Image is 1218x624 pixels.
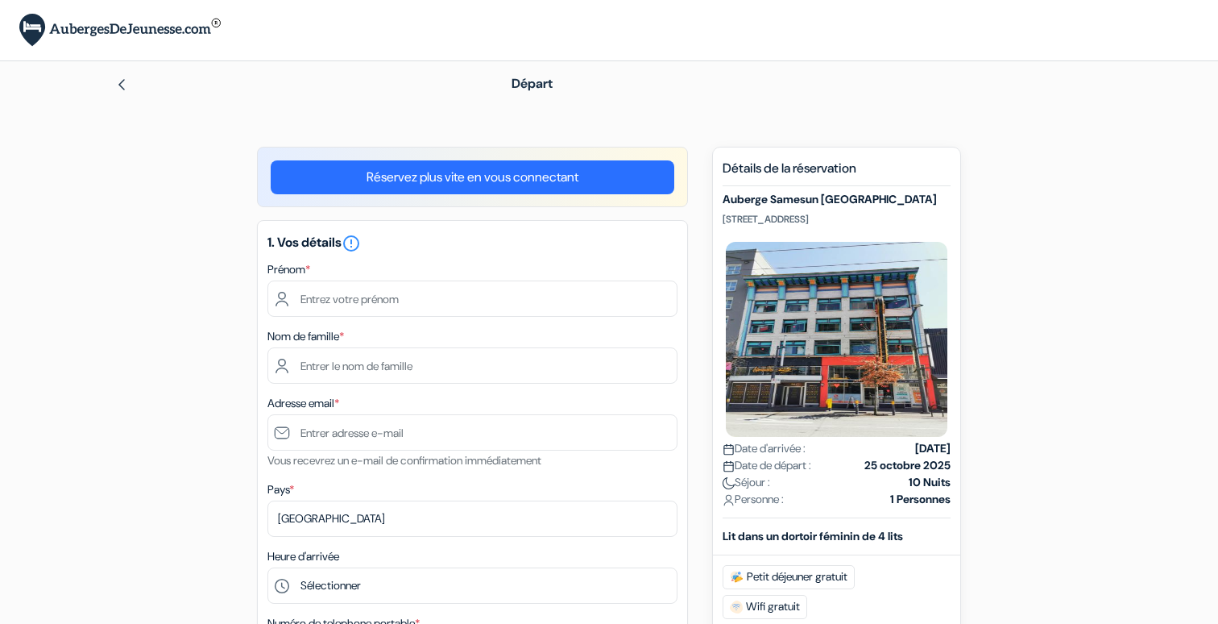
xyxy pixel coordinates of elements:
[730,571,744,584] img: free_breakfast.svg
[723,443,735,456] img: calendar.svg
[723,193,951,206] h5: Auberge Samesun [GEOGRAPHIC_DATA]
[723,491,784,508] span: Personne :
[512,75,553,92] span: Départ
[271,160,674,194] a: Réservez plus vite en vous connectant
[723,440,806,457] span: Date d'arrivée :
[723,565,855,589] span: Petit déjeuner gratuit
[915,440,951,457] strong: [DATE]
[267,347,677,384] input: Entrer le nom de famille
[342,234,361,251] a: error_outline
[267,281,677,317] input: Entrez votre prénom
[723,460,735,472] img: calendar.svg
[267,261,310,278] label: Prénom
[723,213,951,226] p: [STREET_ADDRESS]
[267,414,677,451] input: Entrer adresse e-mail
[723,529,903,543] b: Lit dans un dortoir féminin de 4 lits
[267,234,677,253] h5: 1. Vos détails
[864,457,951,474] strong: 25 octobre 2025
[19,14,221,47] img: AubergesDeJeunesse.com
[267,548,339,565] label: Heure d'arrivée
[267,395,339,412] label: Adresse email
[115,78,128,91] img: left_arrow.svg
[267,453,541,468] small: Vous recevrez un e-mail de confirmation immédiatement
[909,474,951,491] strong: 10 Nuits
[267,328,344,345] label: Nom de famille
[890,491,951,508] strong: 1 Personnes
[723,474,770,491] span: Séjour :
[723,595,807,619] span: Wifi gratuit
[342,234,361,253] i: error_outline
[723,160,951,186] h5: Détails de la réservation
[723,477,735,489] img: moon.svg
[723,494,735,506] img: user_icon.svg
[267,481,294,498] label: Pays
[723,457,811,474] span: Date de départ :
[730,601,743,614] img: free_wifi.svg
